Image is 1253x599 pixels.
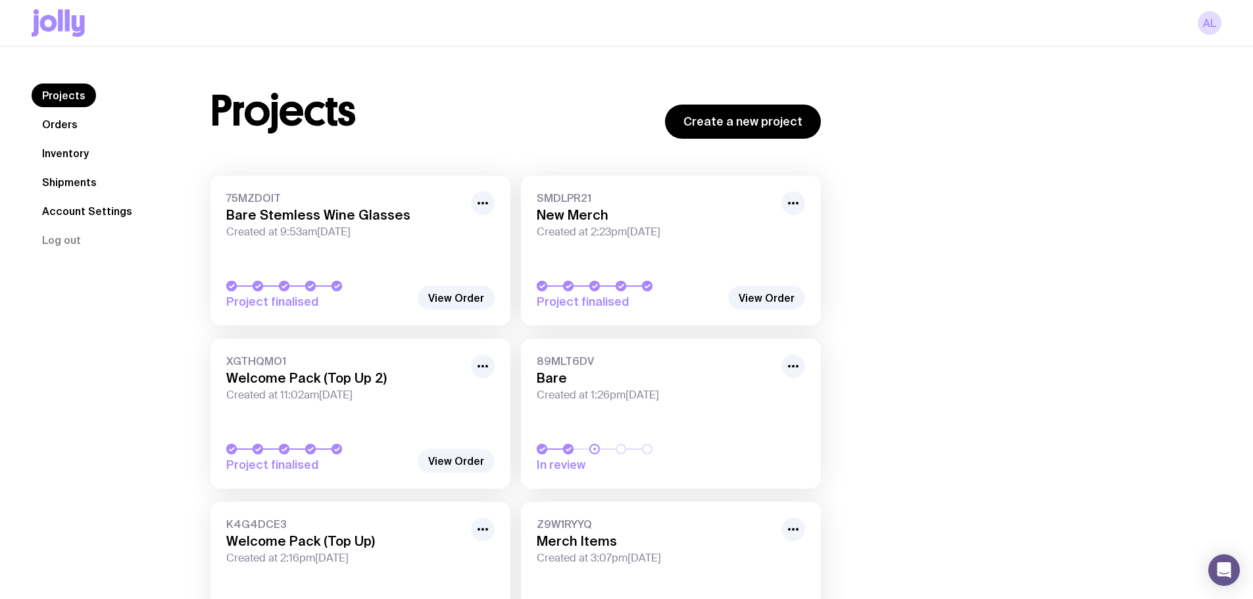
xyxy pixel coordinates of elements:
a: View Order [418,449,495,473]
button: Log out [32,228,91,252]
span: Project finalised [226,294,410,310]
a: Shipments [32,170,107,194]
a: SMDLPR21New MerchCreated at 2:23pm[DATE]Project finalised [521,176,821,325]
h3: Bare [537,370,774,386]
h3: Merch Items [537,533,774,549]
h3: Bare Stemless Wine Glasses [226,207,463,223]
span: Created at 11:02am[DATE] [226,389,463,402]
span: XGTHQMO1 [226,354,463,368]
a: 89MLT6DVBareCreated at 1:26pm[DATE]In review [521,339,821,489]
span: Created at 9:53am[DATE] [226,226,463,239]
span: K4G4DCE3 [226,517,463,531]
span: Project finalised [226,457,410,473]
a: Account Settings [32,199,143,223]
a: View Order [418,286,495,310]
a: 75MZDOITBare Stemless Wine GlassesCreated at 9:53am[DATE]Project finalised [210,176,510,325]
a: AL [1198,11,1221,35]
span: 89MLT6DV [537,354,774,368]
span: Created at 3:07pm[DATE] [537,552,774,565]
h3: Welcome Pack (Top Up) [226,533,463,549]
span: In review [537,457,721,473]
a: Create a new project [665,105,821,139]
span: Z9W1RYYQ [537,517,774,531]
a: View Order [728,286,805,310]
span: Created at 2:16pm[DATE] [226,552,463,565]
span: 75MZDOIT [226,191,463,204]
span: Created at 1:26pm[DATE] [537,389,774,402]
h3: Welcome Pack (Top Up 2) [226,370,463,386]
span: Created at 2:23pm[DATE] [537,226,774,239]
div: Open Intercom Messenger [1208,554,1240,586]
h1: Projects [210,90,356,132]
h3: New Merch [537,207,774,223]
span: SMDLPR21 [537,191,774,204]
a: Inventory [32,141,99,165]
span: Project finalised [537,294,721,310]
a: Projects [32,84,96,107]
a: Orders [32,112,88,136]
a: XGTHQMO1Welcome Pack (Top Up 2)Created at 11:02am[DATE]Project finalised [210,339,510,489]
